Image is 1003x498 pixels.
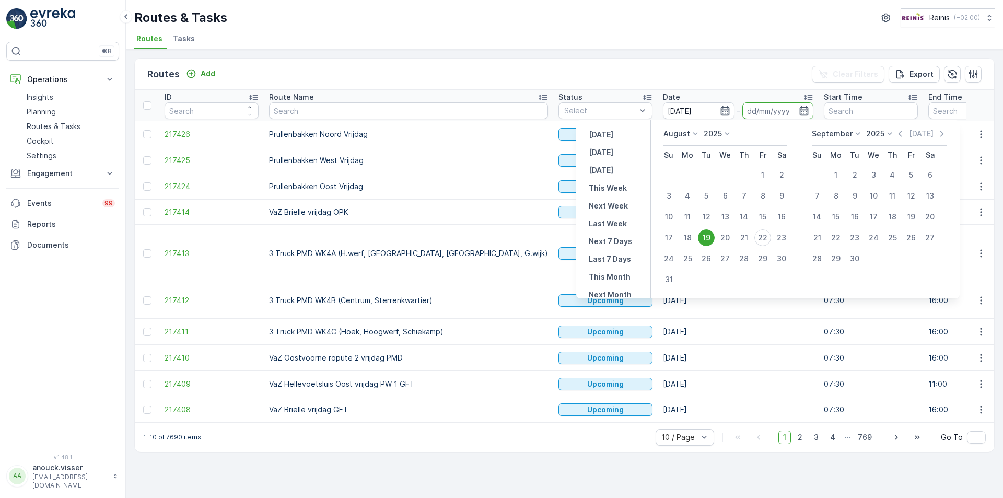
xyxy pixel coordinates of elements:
[736,250,752,267] div: 28
[585,271,635,283] button: This Month
[819,282,923,319] td: 07:30
[679,229,696,246] div: 18
[589,201,628,211] p: Next Week
[589,183,627,193] p: This Week
[658,371,819,397] td: [DATE]
[587,295,624,306] p: Upcoming
[809,209,825,225] div: 14
[165,155,259,166] a: 217425
[173,33,195,44] span: Tasks
[264,345,553,371] td: VaZ Oostvoorne ropute 2 vrijdag PMD
[589,254,631,264] p: Last 7 Days
[27,168,98,179] p: Engagement
[27,150,56,161] p: Settings
[27,136,54,146] p: Cockpit
[846,209,863,225] div: 16
[663,102,734,119] input: dd/mm/yyyy
[32,462,108,473] p: anouck.visser
[819,371,923,397] td: 07:30
[809,188,825,204] div: 7
[866,129,884,139] p: 2025
[165,353,259,363] span: 217410
[704,129,722,139] p: 2025
[754,188,771,204] div: 8
[589,236,632,247] p: Next 7 Days
[165,181,259,192] span: 217424
[865,209,882,225] div: 17
[819,319,923,345] td: 07:30
[143,182,151,191] div: Toggle Row Selected
[954,14,980,22] p: ( +02:00 )
[941,432,963,443] span: Go To
[909,129,934,139] p: [DATE]
[558,326,652,338] button: Upcoming
[587,404,624,415] p: Upcoming
[827,229,844,246] div: 22
[845,431,851,444] p: ...
[147,67,180,82] p: Routes
[812,129,853,139] p: September
[585,164,617,177] button: Tomorrow
[929,13,950,23] p: Reinis
[826,146,845,165] th: Monday
[22,90,119,105] a: Insights
[587,327,624,337] p: Upcoming
[865,188,882,204] div: 10
[143,130,151,138] div: Toggle Row Selected
[754,167,771,183] div: 1
[812,66,884,83] button: Clear Filters
[809,431,823,444] span: 3
[660,250,677,267] div: 24
[143,249,151,258] div: Toggle Row Selected
[143,208,151,216] div: Toggle Row Selected
[778,431,791,444] span: 1
[32,473,108,490] p: [EMAIL_ADDRESS][DOMAIN_NAME]
[6,8,27,29] img: logo
[585,182,631,194] button: This Week
[698,188,715,204] div: 5
[6,69,119,90] button: Operations
[845,146,864,165] th: Tuesday
[773,229,790,246] div: 23
[824,102,918,119] input: Search
[6,462,119,490] button: AAanouck.visser[EMAIL_ADDRESS][DOMAIN_NAME]
[264,282,553,319] td: 3 Truck PMD WK4B (Centrum, Sterrenkwartier)
[901,8,995,27] button: Reinis(+02:00)
[827,250,844,267] div: 29
[717,229,733,246] div: 20
[558,92,582,102] p: Status
[865,167,882,183] div: 3
[558,352,652,364] button: Upcoming
[825,431,840,444] span: 4
[558,154,652,167] button: Upcoming
[864,146,883,165] th: Wednesday
[27,74,98,85] p: Operations
[903,229,919,246] div: 26
[658,282,819,319] td: [DATE]
[884,229,901,246] div: 25
[558,294,652,307] button: Upcoming
[165,248,259,259] a: 217413
[922,209,938,225] div: 20
[165,404,259,415] a: 217408
[143,406,151,414] div: Toggle Row Selected
[143,433,201,442] p: 1-10 of 7690 items
[589,272,631,282] p: This Month
[165,129,259,140] a: 217426
[920,146,939,165] th: Saturday
[165,207,259,217] a: 217414
[754,209,771,225] div: 15
[264,200,553,225] td: VaZ Brielle vrijdag OPK
[264,121,553,147] td: Prullenbakken Noord Vrijdag
[884,188,901,204] div: 11
[589,165,613,176] p: [DATE]
[827,188,844,204] div: 8
[143,328,151,336] div: Toggle Row Selected
[846,188,863,204] div: 9
[585,200,632,212] button: Next Week
[698,209,715,225] div: 12
[165,379,259,389] span: 217409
